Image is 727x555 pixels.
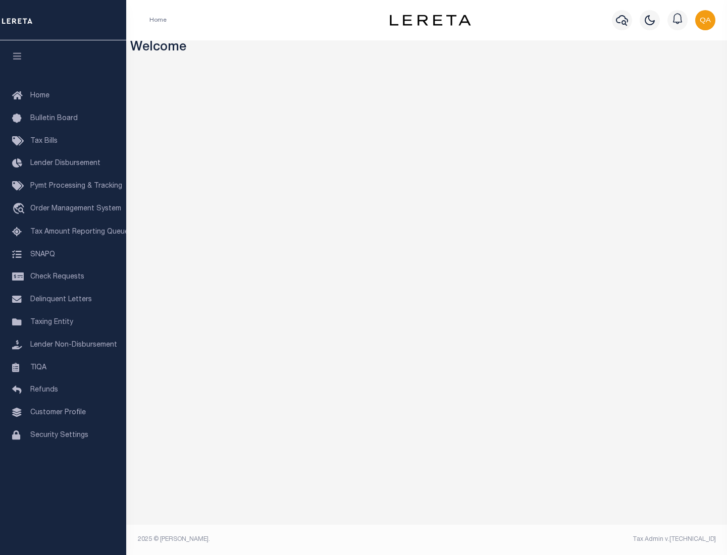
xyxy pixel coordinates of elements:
span: Pymt Processing & Tracking [30,183,122,190]
span: Delinquent Letters [30,296,92,303]
span: Check Requests [30,273,84,281]
span: Customer Profile [30,409,86,416]
img: svg+xml;base64,PHN2ZyB4bWxucz0iaHR0cDovL3d3dy53My5vcmcvMjAwMC9zdmciIHBvaW50ZXItZXZlbnRzPSJub25lIi... [695,10,715,30]
span: Lender Disbursement [30,160,100,167]
span: Tax Amount Reporting Queue [30,229,129,236]
span: SNAPQ [30,251,55,258]
span: Tax Bills [30,138,58,145]
h3: Welcome [130,40,723,56]
i: travel_explore [12,203,28,216]
span: Refunds [30,386,58,394]
div: 2025 © [PERSON_NAME]. [130,535,427,544]
span: Security Settings [30,432,88,439]
div: Tax Admin v.[TECHNICAL_ID] [434,535,716,544]
span: Order Management System [30,205,121,212]
span: TIQA [30,364,46,371]
span: Home [30,92,49,99]
span: Bulletin Board [30,115,78,122]
img: logo-dark.svg [390,15,471,26]
li: Home [149,16,167,25]
span: Taxing Entity [30,319,73,326]
span: Lender Non-Disbursement [30,342,117,349]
